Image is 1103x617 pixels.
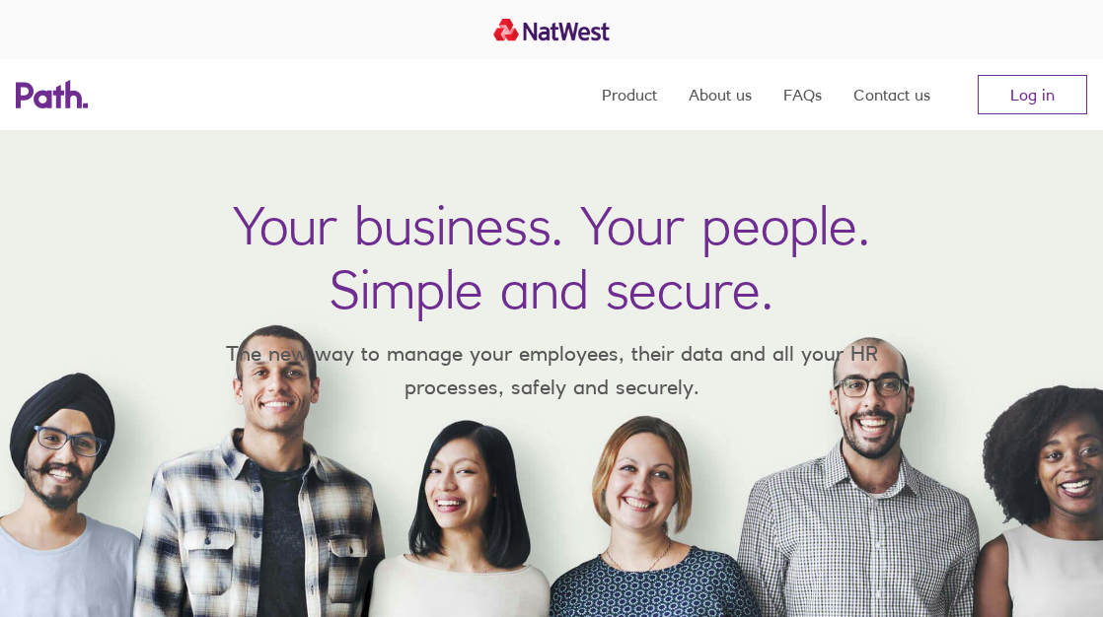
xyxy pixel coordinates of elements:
[853,59,930,130] a: Contact us
[233,193,870,321] h1: Your business. Your people. Simple and secure.
[783,59,822,130] a: FAQs
[196,337,907,403] p: The new way to manage your employees, their data and all your HR processes, safely and securely.
[602,59,657,130] a: Product
[978,75,1087,114] a: Log in
[689,59,752,130] a: About us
